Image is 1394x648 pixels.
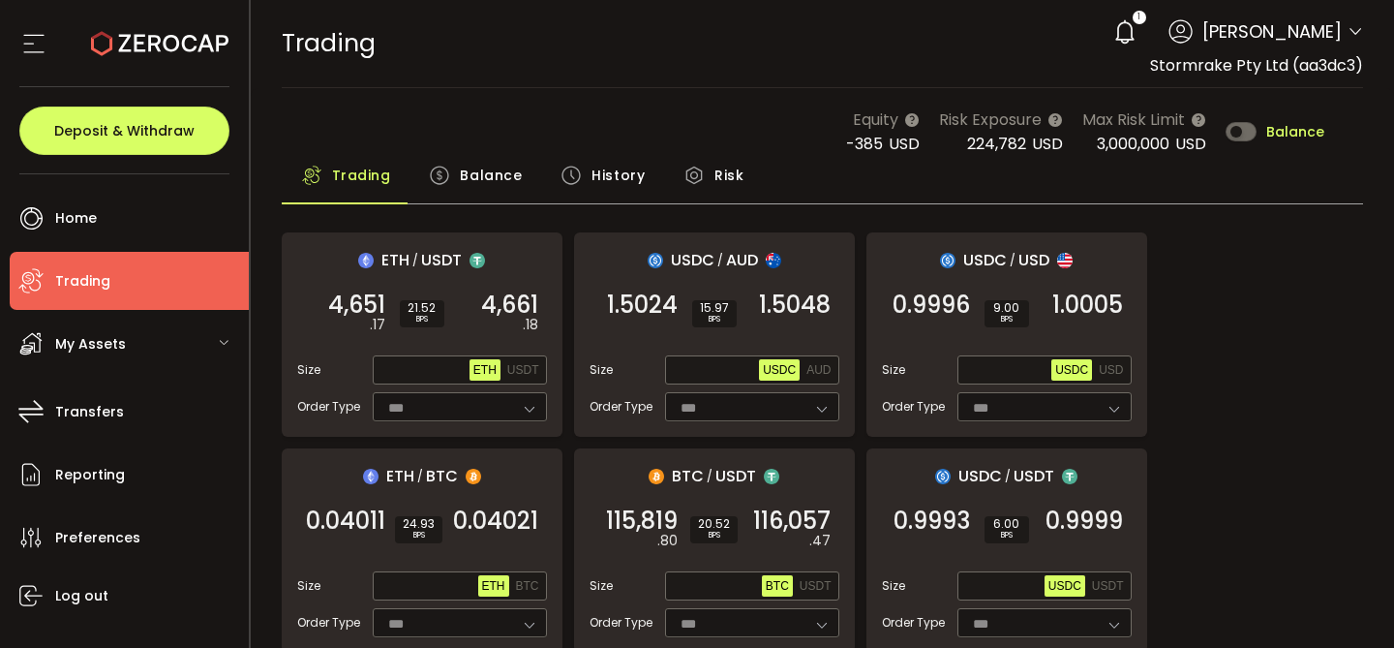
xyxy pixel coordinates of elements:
span: USDC [958,464,1002,488]
span: 0.9993 [894,511,970,531]
span: USDT [715,464,756,488]
span: -385 [846,133,883,155]
span: BTC [766,579,789,593]
span: 6.00 [992,518,1021,530]
span: Max Risk Limit [1082,108,1185,132]
em: .47 [809,531,831,551]
span: 1.5024 [607,295,678,315]
i: BPS [698,530,730,541]
img: usdc_portfolio.svg [935,469,951,484]
span: Size [882,577,905,595]
span: 1.5048 [759,295,831,315]
span: USDT [507,363,539,377]
span: Order Type [297,398,360,416]
span: Trading [282,26,376,60]
img: usdt_portfolio.svg [470,253,485,268]
i: BPS [408,314,437,325]
span: 115,819 [606,511,678,531]
span: USDC [1055,363,1088,377]
span: Order Type [882,614,945,632]
span: Home [55,204,97,232]
i: BPS [403,530,435,541]
span: Trading [332,156,391,195]
img: btc_portfolio.svg [649,469,664,484]
span: 4,661 [481,295,538,315]
span: ETH [386,464,414,488]
em: / [707,468,712,485]
span: 20.52 [698,518,730,530]
span: 21.52 [408,302,437,314]
button: USDC [1045,575,1085,597]
i: BPS [700,314,729,325]
span: 1.0005 [1052,295,1123,315]
span: Preferences [55,524,140,552]
span: USD [1099,363,1123,377]
span: AUD [806,363,831,377]
span: Log out [55,582,108,610]
span: 116,057 [753,511,831,531]
span: Size [297,577,320,595]
button: USDC [759,359,800,381]
span: 224,782 [967,133,1026,155]
span: USD [1175,133,1206,155]
i: BPS [992,530,1021,541]
span: Stormrake Pty Ltd (aa3dc3) [1150,54,1363,77]
span: History [591,156,645,195]
span: Balance [460,156,522,195]
span: ETH [482,579,505,593]
span: Reporting [55,461,125,489]
span: Equity [853,108,898,132]
span: USDC [763,363,796,377]
span: 15.97 [700,302,729,314]
em: / [1005,468,1011,485]
span: Trading [55,267,110,295]
img: usdc_portfolio.svg [648,253,663,268]
span: USD [1018,248,1049,272]
img: usdt_portfolio.svg [1062,469,1077,484]
span: 0.9996 [893,295,970,315]
button: USDT [503,359,543,381]
span: Size [297,361,320,379]
span: 0.9999 [1045,511,1123,531]
span: Size [882,361,905,379]
em: / [1010,252,1015,269]
span: Order Type [297,614,360,632]
button: ETH [470,359,500,381]
span: Order Type [590,398,652,416]
i: BPS [992,314,1021,325]
span: Size [590,577,613,595]
span: AUD [726,248,758,272]
span: USDC [1048,579,1081,593]
span: Risk Exposure [939,108,1042,132]
em: .80 [657,531,678,551]
span: BTC [426,464,458,488]
img: usdc_portfolio.svg [940,253,955,268]
span: 1 [1137,11,1140,24]
span: 0.04021 [453,511,538,531]
button: USDC [1051,359,1092,381]
em: .17 [370,315,385,335]
span: USDT [421,248,462,272]
span: ETH [473,363,497,377]
span: 3,000,000 [1097,133,1169,155]
iframe: Chat Widget [1297,555,1394,648]
span: 24.93 [403,518,435,530]
span: Order Type [590,614,652,632]
span: Balance [1266,125,1324,139]
span: My Assets [55,330,126,358]
img: usd_portfolio.svg [1057,253,1073,268]
span: Transfers [55,398,124,426]
em: / [717,252,723,269]
button: USDT [796,575,835,597]
img: aud_portfolio.svg [766,253,781,268]
button: USDT [1088,575,1128,597]
button: AUD [803,359,834,381]
span: Deposit & Withdraw [54,124,195,138]
span: Size [590,361,613,379]
span: USDT [1014,464,1054,488]
span: USDT [800,579,832,593]
span: 9.00 [992,302,1021,314]
span: Order Type [882,398,945,416]
span: USDT [1092,579,1124,593]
